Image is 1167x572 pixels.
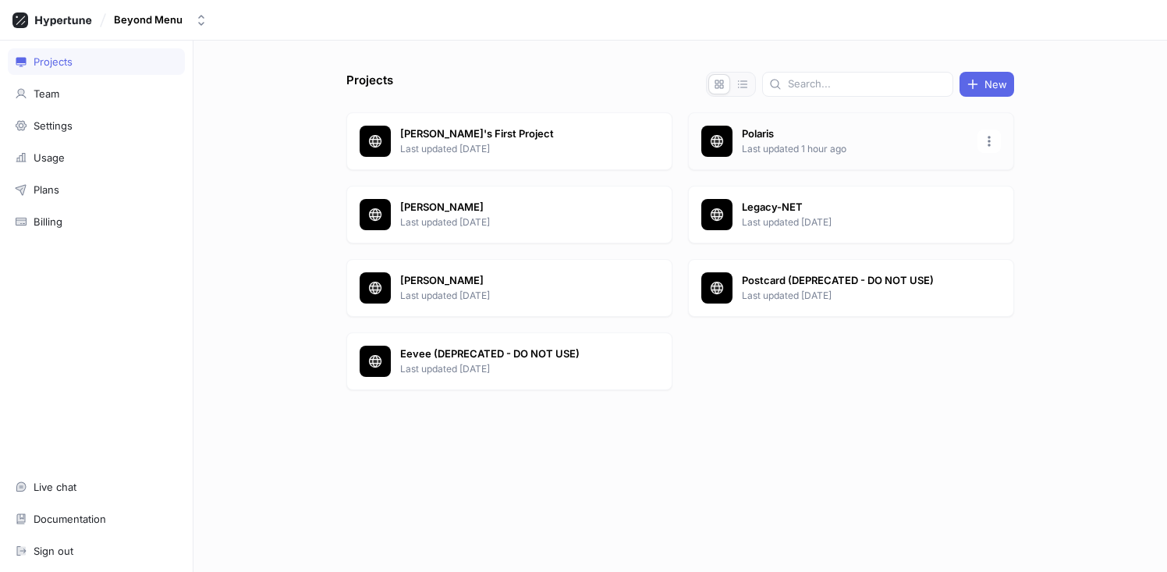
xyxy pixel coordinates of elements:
[34,55,73,68] div: Projects
[34,87,59,100] div: Team
[8,80,185,107] a: Team
[346,72,393,97] p: Projects
[34,513,106,525] div: Documentation
[742,142,968,156] p: Last updated 1 hour ago
[400,200,626,215] p: [PERSON_NAME]
[400,215,626,229] p: Last updated [DATE]
[400,273,626,289] p: [PERSON_NAME]
[742,273,968,289] p: Postcard (DEPRECATED - DO NOT USE)
[788,76,946,92] input: Search...
[8,144,185,171] a: Usage
[8,48,185,75] a: Projects
[8,506,185,532] a: Documentation
[742,215,968,229] p: Last updated [DATE]
[742,200,968,215] p: Legacy-NET
[34,151,65,164] div: Usage
[400,142,626,156] p: Last updated [DATE]
[400,289,626,303] p: Last updated [DATE]
[8,112,185,139] a: Settings
[742,289,968,303] p: Last updated [DATE]
[34,119,73,132] div: Settings
[400,346,626,362] p: Eevee (DEPRECATED - DO NOT USE)
[34,481,76,493] div: Live chat
[114,13,183,27] div: Beyond Menu
[984,80,1007,89] span: New
[8,208,185,235] a: Billing
[8,176,185,203] a: Plans
[34,215,62,228] div: Billing
[400,126,626,142] p: [PERSON_NAME]'s First Project
[742,126,968,142] p: Polaris
[34,183,59,196] div: Plans
[108,7,214,33] button: Beyond Menu
[34,545,73,557] div: Sign out
[400,362,626,376] p: Last updated [DATE]
[959,72,1014,97] button: New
